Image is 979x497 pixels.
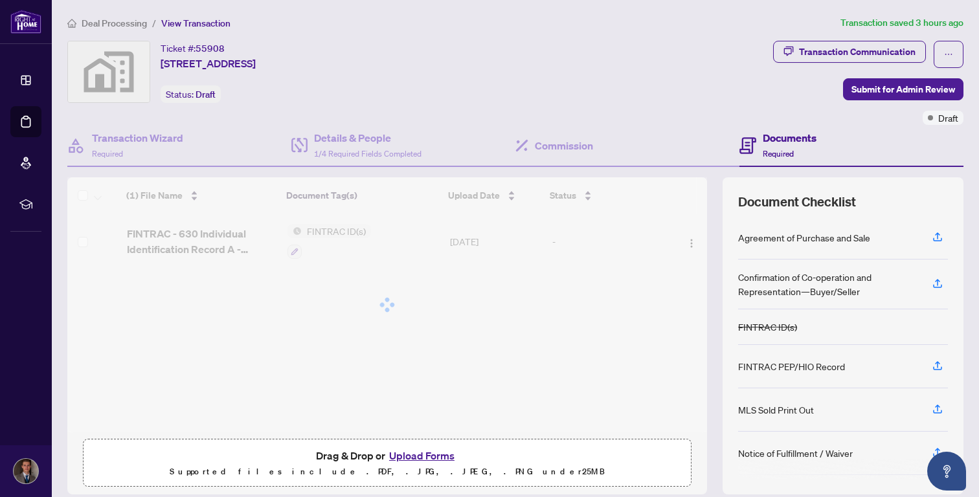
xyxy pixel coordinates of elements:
img: logo [10,10,41,34]
button: Upload Forms [385,447,458,464]
span: View Transaction [161,17,231,29]
h4: Commission [535,138,593,153]
span: Required [763,149,794,159]
div: FINTRAC PEP/HIO Record [738,359,845,373]
span: Document Checklist [738,193,856,211]
img: Profile Icon [14,459,38,483]
span: home [67,19,76,28]
h4: Documents [763,130,816,146]
div: Ticket #: [161,41,225,56]
button: Transaction Communication [773,41,926,63]
div: FINTRAC ID(s) [738,320,797,334]
span: Drag & Drop orUpload FormsSupported files include .PDF, .JPG, .JPEG, .PNG under25MB [84,439,691,487]
span: Draft [196,89,216,100]
span: 55908 [196,43,225,54]
div: Agreement of Purchase and Sale [738,230,870,245]
h4: Transaction Wizard [92,130,183,146]
div: Transaction Communication [799,41,916,62]
button: Open asap [927,452,966,491]
span: [STREET_ADDRESS] [161,56,256,71]
div: MLS Sold Print Out [738,403,814,417]
div: Status: [161,85,221,103]
span: Required [92,149,123,159]
span: Deal Processing [82,17,147,29]
span: ellipsis [944,50,953,59]
span: Drag & Drop or [316,447,458,464]
article: Transaction saved 3 hours ago [840,16,963,30]
p: Supported files include .PDF, .JPG, .JPEG, .PNG under 25 MB [91,464,683,480]
button: Submit for Admin Review [843,78,963,100]
img: svg%3e [68,41,150,102]
span: 1/4 Required Fields Completed [314,149,422,159]
div: Confirmation of Co-operation and Representation—Buyer/Seller [738,270,917,298]
div: Notice of Fulfillment / Waiver [738,446,853,460]
span: Submit for Admin Review [851,79,955,100]
li: / [152,16,156,30]
span: Draft [938,111,958,125]
h4: Details & People [314,130,422,146]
